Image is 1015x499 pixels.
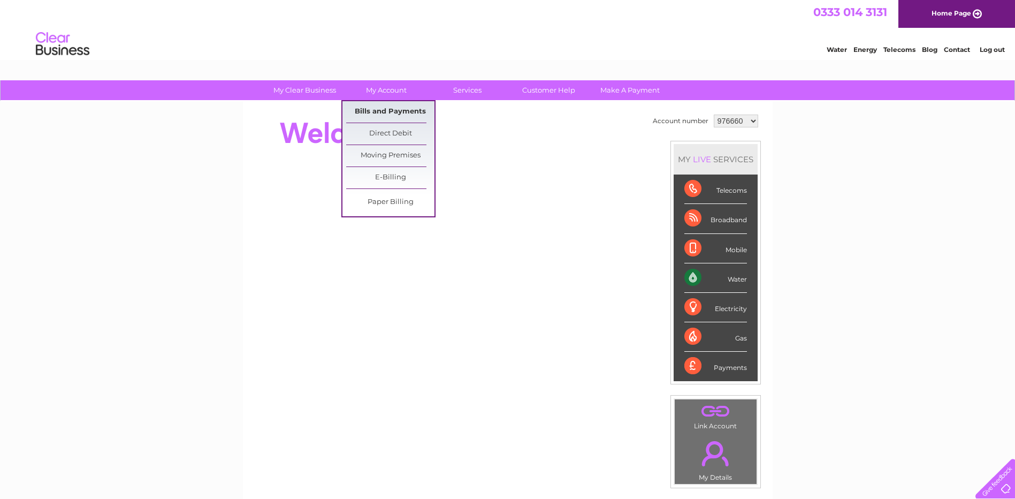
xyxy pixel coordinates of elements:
[980,46,1005,54] a: Log out
[261,80,349,100] a: My Clear Business
[684,322,747,352] div: Gas
[827,46,847,54] a: Water
[346,192,434,213] a: Paper Billing
[677,435,754,472] a: .
[813,5,887,19] a: 0333 014 3131
[255,6,761,52] div: Clear Business is a trading name of Verastar Limited (registered in [GEOGRAPHIC_DATA] No. 3667643...
[691,154,713,164] div: LIVE
[684,263,747,293] div: Water
[684,234,747,263] div: Mobile
[342,80,430,100] a: My Account
[346,123,434,145] a: Direct Debit
[586,80,674,100] a: Make A Payment
[674,432,757,485] td: My Details
[922,46,937,54] a: Blog
[944,46,970,54] a: Contact
[674,399,757,433] td: Link Account
[684,175,747,204] div: Telecoms
[346,167,434,188] a: E-Billing
[684,293,747,322] div: Electricity
[684,204,747,233] div: Broadband
[853,46,877,54] a: Energy
[423,80,512,100] a: Services
[883,46,915,54] a: Telecoms
[684,352,747,381] div: Payments
[650,112,711,130] td: Account number
[35,28,90,61] img: logo.png
[346,101,434,123] a: Bills and Payments
[505,80,593,100] a: Customer Help
[346,145,434,167] a: Moving Premises
[677,402,754,421] a: .
[674,144,758,175] div: MY SERVICES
